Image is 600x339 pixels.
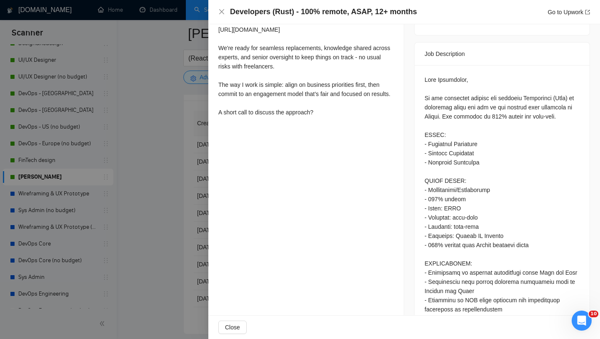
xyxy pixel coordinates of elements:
[230,7,417,17] h4: Developers (Rust) - 100% remote, ASAP, 12+ months
[225,323,240,332] span: Close
[218,8,225,15] button: Close
[547,9,590,15] a: Go to Upworkexport
[218,321,247,334] button: Close
[589,311,598,317] span: 10
[585,10,590,15] span: export
[572,311,592,331] iframe: Intercom live chat
[218,8,225,15] span: close
[425,43,580,65] div: Job Description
